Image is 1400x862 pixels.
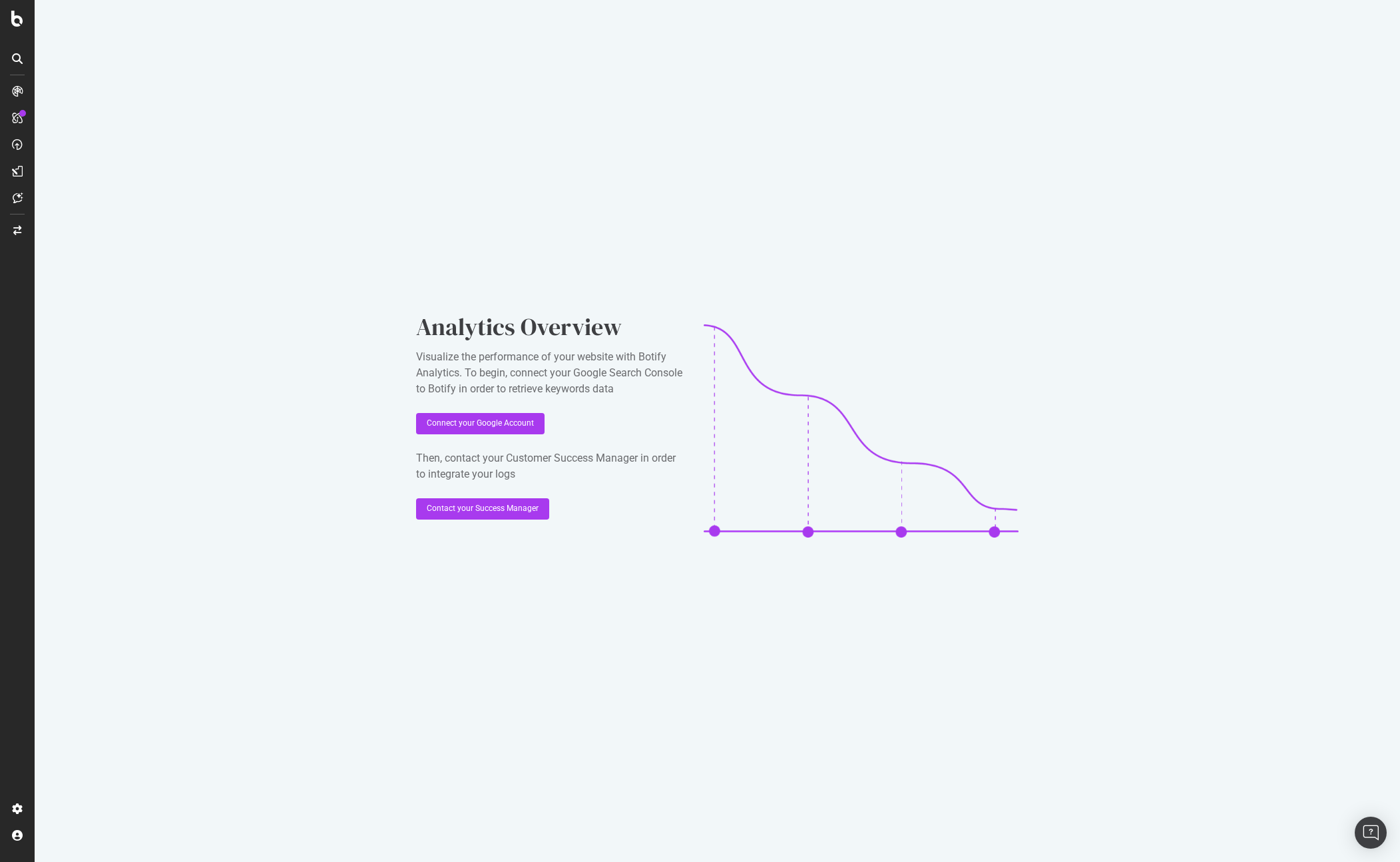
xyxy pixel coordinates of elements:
[1355,817,1387,849] div: Open Intercom Messenger
[427,418,534,429] div: Connect your Google Account
[427,503,539,514] div: Contact your Success Manager
[416,349,682,397] div: Visualize the performance of your website with Botify Analytics. To begin, connect your Google Se...
[704,324,1018,538] img: CaL_T18e.png
[416,450,682,482] div: Then, contact your Customer Success Manager in order to integrate your logs
[416,310,682,344] div: Analytics Overview
[416,413,545,434] button: Connect your Google Account
[416,498,549,520] button: Contact your Success Manager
